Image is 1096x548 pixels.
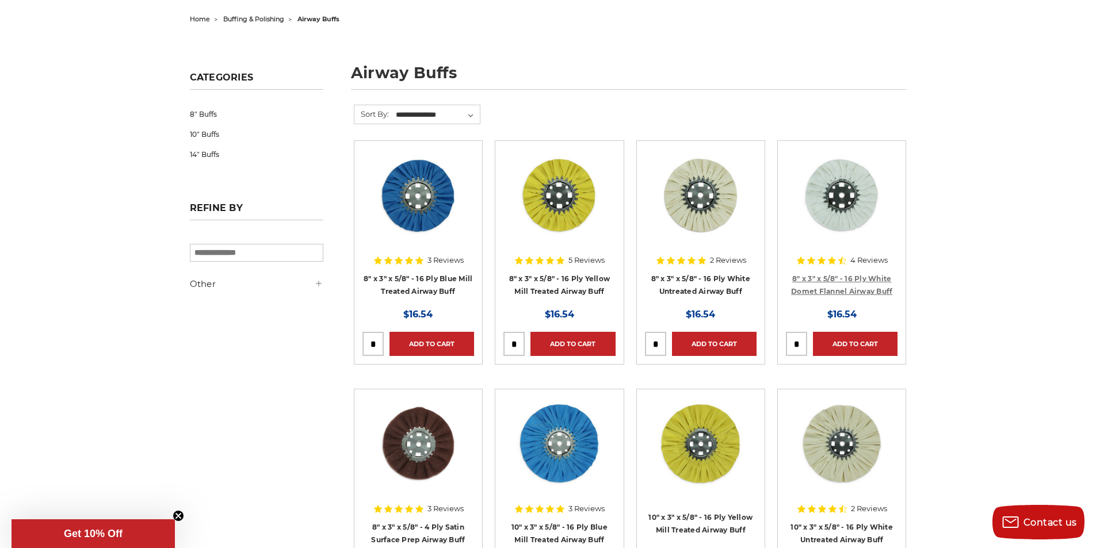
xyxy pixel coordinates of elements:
[64,528,123,539] span: Get 10% Off
[645,149,757,260] a: 8 inch untreated airway buffing wheel
[372,397,464,489] img: 8 inch satin surface prep airway buff
[362,397,474,509] a: 8 inch satin surface prep airway buff
[190,104,323,124] a: 8" Buffs
[686,309,715,320] span: $16.54
[511,523,608,545] a: 10" x 3" x 5/8" - 16 Ply Blue Mill Treated Airway Buff
[509,274,610,296] a: 8" x 3" x 5/8" - 16 Ply Yellow Mill Treated Airway Buff
[190,124,323,144] a: 10" Buffs
[645,397,757,509] a: 10 inch yellow mill treated airway buff
[851,505,887,512] span: 2 Reviews
[371,523,465,545] a: 8" x 3" x 5/8" - 4 Ply Satin Surface Prep Airway Buff
[796,397,888,489] img: 10 inch untreated airway buffing wheel
[568,256,605,264] span: 5 Reviews
[173,510,184,522] button: Close teaser
[827,309,857,320] span: $16.54
[992,505,1084,539] button: Contact us
[190,277,323,291] h5: Other
[427,256,464,264] span: 3 Reviews
[813,332,898,356] a: Add to Cart
[791,523,893,545] a: 10" x 3" x 5/8" - 16 Ply White Untreated Airway Buff
[297,15,339,23] span: airway buffs
[190,202,323,220] h5: Refine by
[530,332,615,356] a: Add to Cart
[791,274,892,296] a: 8" x 3" x 5/8" - 16 Ply White Domet Flannel Airway Buff
[223,15,284,23] a: buffing & polishing
[672,332,757,356] a: Add to Cart
[362,149,474,260] a: blue mill treated 8 inch airway buffing wheel
[513,397,605,489] img: 10 inch blue treated airway buffing wheel
[389,332,474,356] a: Add to Cart
[12,519,175,548] div: Get 10% OffClose teaser
[364,274,472,296] a: 8" x 3" x 5/8" - 16 Ply Blue Mill Treated Airway Buff
[1024,517,1077,528] span: Contact us
[190,72,323,90] h5: Categories
[568,505,605,512] span: 3 Reviews
[403,309,433,320] span: $16.54
[655,397,747,489] img: 10 inch yellow mill treated airway buff
[545,309,574,320] span: $16.54
[394,106,480,124] select: Sort By:
[786,397,898,509] a: 10 inch untreated airway buffing wheel
[427,505,464,512] span: 3 Reviews
[655,149,747,241] img: 8 inch untreated airway buffing wheel
[190,15,210,23] a: home
[850,256,888,264] span: 4 Reviews
[503,397,615,509] a: 10 inch blue treated airway buffing wheel
[351,65,907,90] h1: airway buffs
[513,149,605,241] img: 8 x 3 x 5/8 airway buff yellow mill treatment
[796,149,888,241] img: 8 inch white domet flannel airway buffing wheel
[354,105,389,122] label: Sort By:
[503,149,615,260] a: 8 x 3 x 5/8 airway buff yellow mill treatment
[648,513,753,535] a: 10" x 3" x 5/8" - 16 Ply Yellow Mill Treated Airway Buff
[190,144,323,164] a: 14" Buffs
[651,274,750,296] a: 8" x 3" x 5/8" - 16 Ply White Untreated Airway Buff
[372,149,464,241] img: blue mill treated 8 inch airway buffing wheel
[786,149,898,260] a: 8 inch white domet flannel airway buffing wheel
[710,256,746,264] span: 2 Reviews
